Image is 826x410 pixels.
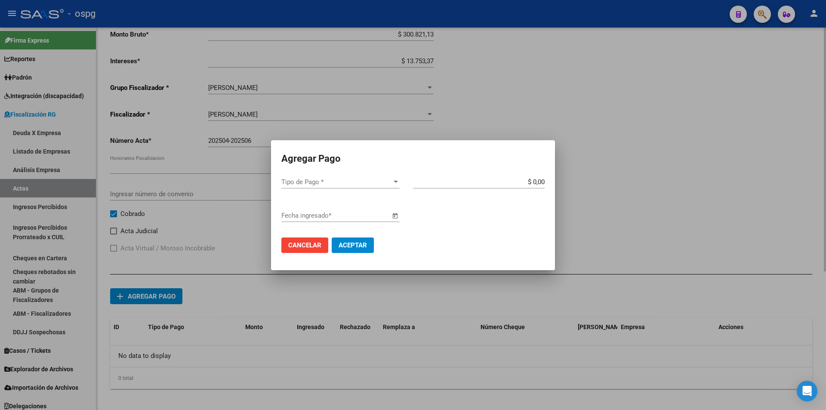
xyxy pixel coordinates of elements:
[288,241,321,249] span: Cancelar
[281,151,545,167] h2: Agregar Pago
[339,241,367,249] span: Aceptar
[281,178,392,186] span: Tipo de Pago *
[332,237,374,253] button: Aceptar
[390,211,400,221] button: Open calendar
[797,381,817,401] div: Open Intercom Messenger
[281,237,328,253] button: Cancelar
